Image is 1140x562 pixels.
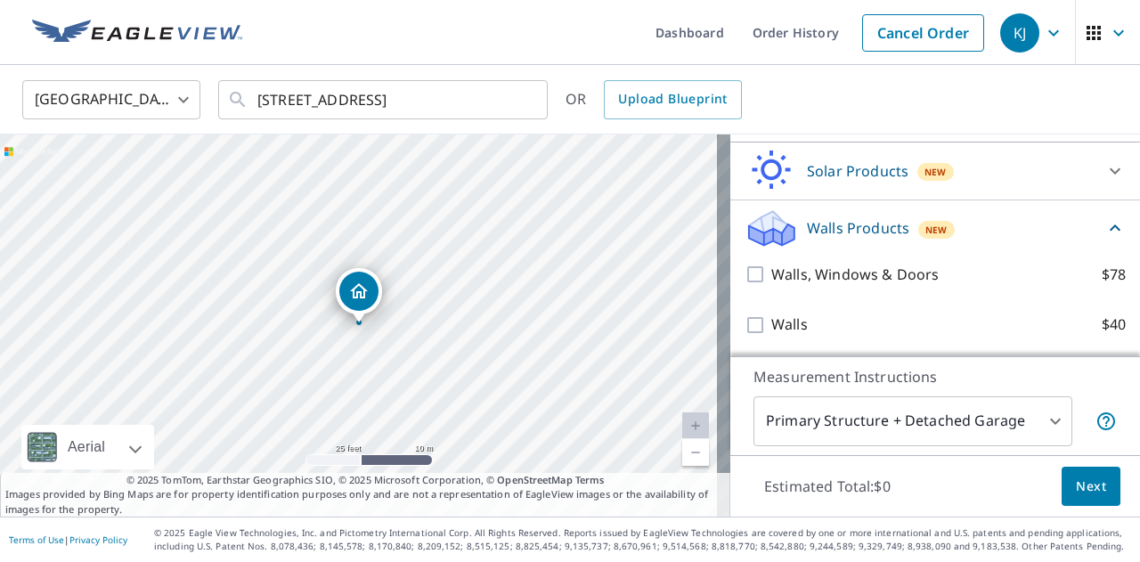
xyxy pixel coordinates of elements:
div: Walls ProductsNew [745,208,1126,249]
div: KJ [1000,13,1039,53]
span: © 2025 TomTom, Earthstar Geographics SIO, © 2025 Microsoft Corporation, © [126,473,605,488]
span: Next [1076,476,1106,498]
a: Terms of Use [9,533,64,546]
a: Privacy Policy [69,533,127,546]
img: EV Logo [32,20,242,46]
a: Current Level 20, Zoom Out [682,439,709,466]
p: $40 [1102,314,1126,336]
div: [GEOGRAPHIC_DATA] [22,75,200,125]
div: Primary Structure + Detached Garage [753,396,1072,446]
p: Walls [771,314,808,336]
input: Search by address or latitude-longitude [257,75,511,125]
a: Terms [575,473,605,486]
span: Your report will include the primary structure and a detached garage if one exists. [1095,411,1117,432]
p: Solar Products [807,160,908,182]
a: Cancel Order [862,14,984,52]
div: Aerial [21,425,154,469]
a: Upload Blueprint [604,80,741,119]
div: Solar ProductsNew [745,150,1126,192]
span: Upload Blueprint [618,88,727,110]
a: Current Level 20, Zoom In Disabled [682,412,709,439]
a: OpenStreetMap [497,473,572,486]
p: Walls, Windows & Doors [771,264,939,286]
p: Estimated Total: $0 [750,467,905,506]
div: Dropped pin, building 1, Residential property, 371 Ga Highway 338 Dublin, GA 31021 [336,268,382,323]
p: Measurement Instructions [753,366,1117,387]
span: New [925,223,948,237]
div: Aerial [62,425,110,469]
p: © 2025 Eagle View Technologies, Inc. and Pictometry International Corp. All Rights Reserved. Repo... [154,526,1131,553]
button: Next [1062,467,1120,507]
div: OR [566,80,742,119]
span: New [924,165,947,179]
p: Walls Products [807,217,909,239]
p: | [9,534,127,545]
p: $78 [1102,264,1126,286]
